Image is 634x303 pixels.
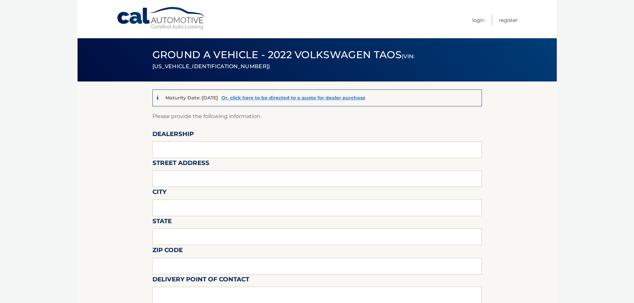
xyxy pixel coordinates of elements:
[472,15,485,26] a: Login
[152,245,183,257] label: Zip Code
[152,49,415,71] span: Ground a Vehicle - 2022 Volkswagen Taos
[116,7,206,30] a: Cal Automotive
[152,158,209,170] label: Street Address
[152,274,249,287] label: Delivery Point of Contact
[499,15,518,26] a: Register
[221,95,365,101] a: Or, click here to be directed to a quote for dealer purchase
[165,95,218,101] p: Maturity Date: [DATE]
[152,129,194,141] label: Dealership
[152,53,415,70] small: (VIN: [US_VEHICLE_IDENTIFICATION_NUMBER])
[152,112,482,121] p: Please provide the following information.
[152,216,172,228] label: State
[152,187,166,199] label: City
